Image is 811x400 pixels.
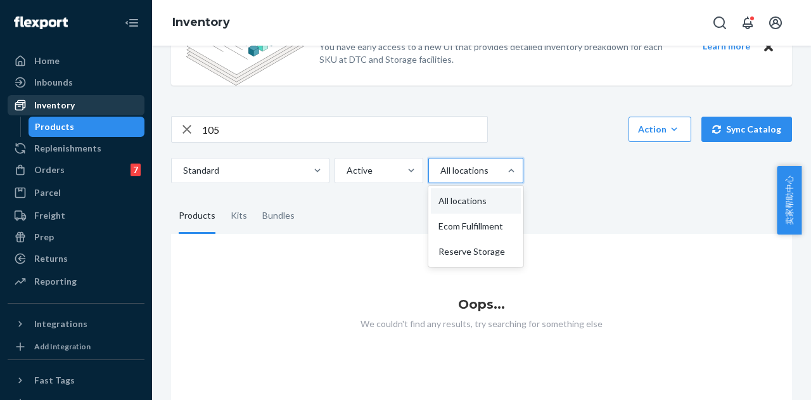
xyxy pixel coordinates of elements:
[202,117,487,142] input: Search inventory by name or sku
[8,51,144,71] a: Home
[34,275,77,288] div: Reporting
[34,186,61,199] div: Parcel
[319,41,679,66] p: You have early access to a new UI that provides detailed inventory breakdown for each SKU at DTC ...
[171,318,792,330] p: We couldn't find any results, try searching for something else
[8,160,144,180] a: Orders7
[8,271,144,292] a: Reporting
[8,370,144,390] button: Fast Tags
[162,4,240,41] ol: breadcrumbs
[34,76,73,89] div: Inbounds
[735,10,760,35] button: Open notifications
[777,166,801,235] button: 卖家帮助中心
[694,39,758,55] button: Learn more
[34,341,91,352] div: Add Integration
[171,297,792,311] h1: Oops...
[431,239,521,264] div: Reserve Storage
[629,117,691,142] button: Action
[34,252,68,265] div: Returns
[131,164,141,176] div: 7
[34,55,60,67] div: Home
[34,231,54,243] div: Prep
[8,72,144,93] a: Inbounds
[638,123,682,136] div: Action
[8,227,144,247] a: Prep
[186,7,304,86] img: new-reports-banner-icon.82668bd98b6a51aee86340f2a7b77ae3.png
[34,142,101,155] div: Replenishments
[34,164,65,176] div: Orders
[431,214,521,239] div: Ecom Fulfillment
[8,95,144,115] a: Inventory
[8,248,144,269] a: Returns
[34,318,87,330] div: Integrations
[8,138,144,158] a: Replenishments
[14,16,68,29] img: Flexport logo
[262,198,295,234] div: Bundles
[179,198,215,234] div: Products
[701,117,792,142] button: Sync Catalog
[182,164,183,177] input: Standard
[8,339,144,354] a: Add Integration
[8,205,144,226] a: Freight
[119,10,144,35] button: Close Navigation
[707,10,732,35] button: Open Search Box
[8,314,144,334] button: Integrations
[439,164,440,177] input: All locationsAll locationsEcom FulfillmentReserve Storage
[345,164,347,177] input: Active
[231,198,247,234] div: Kits
[763,10,788,35] button: Open account menu
[8,183,144,203] a: Parcel
[172,15,230,29] a: Inventory
[34,374,75,387] div: Fast Tags
[431,188,521,214] div: All locations
[760,39,777,55] button: Close
[29,117,145,137] a: Products
[34,99,75,112] div: Inventory
[35,120,74,133] div: Products
[34,209,65,222] div: Freight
